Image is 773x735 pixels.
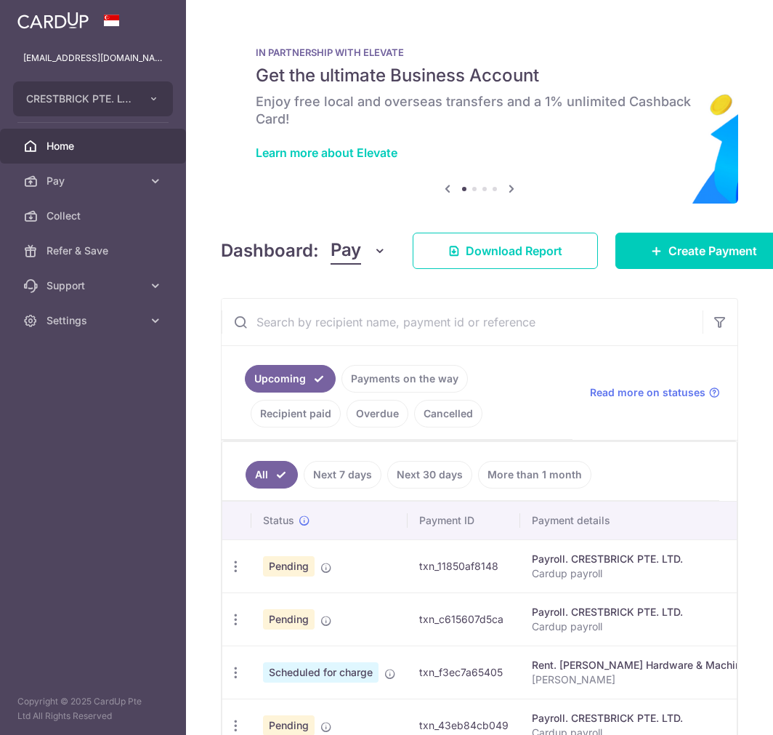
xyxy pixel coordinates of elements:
[263,662,379,683] span: Scheduled for charge
[23,51,163,65] p: [EMAIL_ADDRESS][DOMAIN_NAME]
[256,145,397,160] a: Learn more about Elevate
[256,64,703,87] h5: Get the ultimate Business Account
[256,93,703,128] h6: Enjoy free local and overseas transfers and a 1% unlimited Cashback Card!
[408,646,520,699] td: txn_f3ec7a65405
[668,242,757,260] span: Create Payment
[221,23,738,204] img: Renovation banner
[246,461,298,489] a: All
[478,461,591,489] a: More than 1 month
[414,400,482,427] a: Cancelled
[387,461,472,489] a: Next 30 days
[304,461,381,489] a: Next 7 days
[331,237,386,265] button: Pay
[590,385,720,400] a: Read more on statuses
[263,609,315,630] span: Pending
[256,47,703,58] p: IN PARTNERSHIP WITH ELEVATE
[17,12,89,29] img: CardUp
[347,400,408,427] a: Overdue
[341,365,468,393] a: Payments on the way
[46,209,142,223] span: Collect
[466,242,562,260] span: Download Report
[222,299,703,345] input: Search by recipient name, payment id or reference
[245,365,336,393] a: Upcoming
[46,313,142,328] span: Settings
[46,139,142,153] span: Home
[408,539,520,593] td: txn_11850af8148
[263,513,294,528] span: Status
[221,238,319,264] h4: Dashboard:
[408,593,520,646] td: txn_c615607d5ca
[263,556,315,577] span: Pending
[13,81,173,116] button: CRESTBRICK PTE. LTD.
[590,385,705,400] span: Read more on statuses
[331,237,361,265] span: Pay
[251,400,341,427] a: Recipient paid
[46,174,142,188] span: Pay
[26,92,134,106] span: CRESTBRICK PTE. LTD.
[408,502,520,539] th: Payment ID
[413,233,598,269] a: Download Report
[46,244,142,258] span: Refer & Save
[46,278,142,293] span: Support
